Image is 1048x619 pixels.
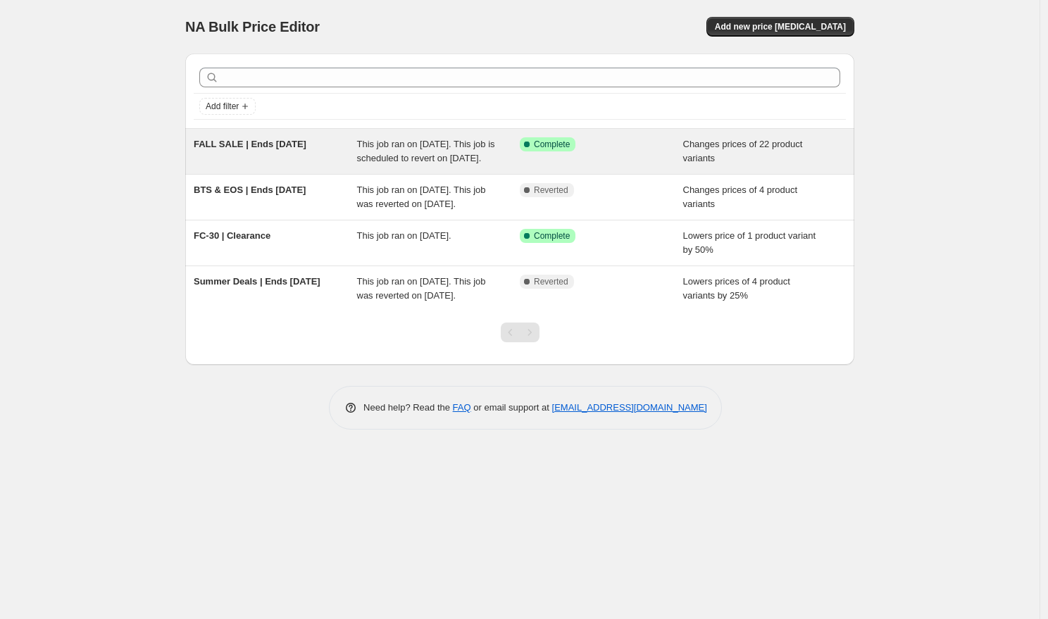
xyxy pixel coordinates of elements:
[357,185,486,209] span: This job ran on [DATE]. This job was reverted on [DATE].
[534,185,568,196] span: Reverted
[194,230,270,241] span: FC-30 | Clearance
[194,276,320,287] span: Summer Deals | Ends [DATE]
[683,185,798,209] span: Changes prices of 4 product variants
[185,19,320,35] span: NA Bulk Price Editor
[683,276,790,301] span: Lowers prices of 4 product variants by 25%
[357,276,486,301] span: This job ran on [DATE]. This job was reverted on [DATE].
[199,98,256,115] button: Add filter
[552,402,707,413] a: [EMAIL_ADDRESS][DOMAIN_NAME]
[363,402,453,413] span: Need help? Read the
[534,139,570,150] span: Complete
[715,21,846,32] span: Add new price [MEDICAL_DATA]
[453,402,471,413] a: FAQ
[206,101,239,112] span: Add filter
[194,185,306,195] span: BTS & EOS | Ends [DATE]
[501,323,539,342] nav: Pagination
[683,230,816,255] span: Lowers price of 1 product variant by 50%
[534,230,570,242] span: Complete
[471,402,552,413] span: or email support at
[357,230,451,241] span: This job ran on [DATE].
[534,276,568,287] span: Reverted
[357,139,495,163] span: This job ran on [DATE]. This job is scheduled to revert on [DATE].
[683,139,803,163] span: Changes prices of 22 product variants
[194,139,306,149] span: FALL SALE | Ends [DATE]
[706,17,854,37] button: Add new price [MEDICAL_DATA]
